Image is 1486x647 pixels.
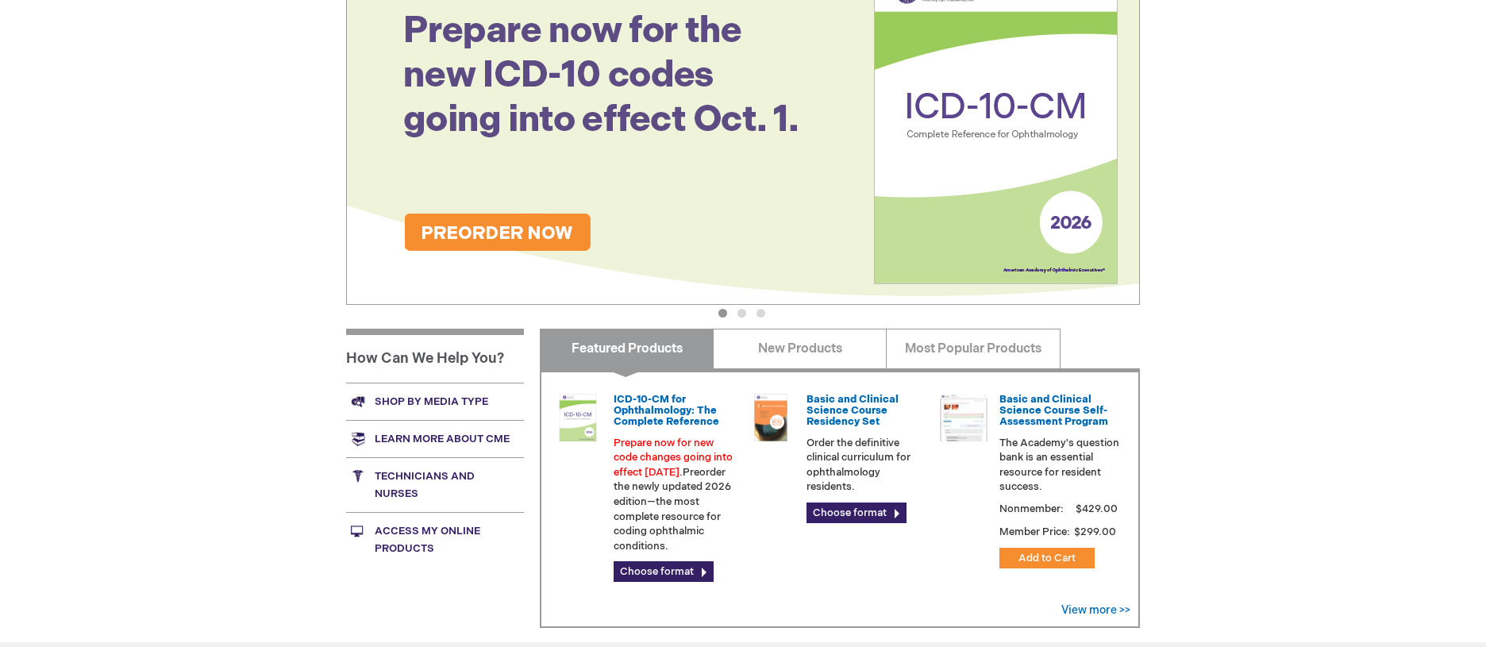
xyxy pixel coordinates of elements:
[940,394,987,441] img: bcscself_20.jpg
[614,561,714,582] a: Choose format
[614,437,733,479] font: Prepare now for new code changes going into effect [DATE].
[807,393,899,429] a: Basic and Clinical Science Course Residency Set
[886,329,1060,368] a: Most Popular Products
[747,394,795,441] img: 02850963u_47.png
[713,329,887,368] a: New Products
[346,512,524,567] a: Access My Online Products
[737,309,746,318] button: 2 of 3
[1061,603,1130,617] a: View more >>
[999,499,1064,519] strong: Nonmember:
[999,393,1108,429] a: Basic and Clinical Science Course Self-Assessment Program
[346,457,524,512] a: Technicians and nurses
[718,309,727,318] button: 1 of 3
[614,436,734,554] p: Preorder the newly updated 2026 edition—the most complete resource for coding ophthalmic conditions.
[1072,526,1118,538] span: $299.00
[1073,503,1120,515] span: $429.00
[999,526,1070,538] strong: Member Price:
[999,548,1095,568] button: Add to Cart
[346,420,524,457] a: Learn more about CME
[614,393,719,429] a: ICD-10-CM for Ophthalmology: The Complete Reference
[554,394,602,441] img: 0120008u_42.png
[807,436,927,495] p: Order the definitive clinical curriculum for ophthalmology residents.
[346,383,524,420] a: Shop by media type
[807,503,907,523] a: Choose format
[346,329,524,383] h1: How Can We Help You?
[1018,552,1076,564] span: Add to Cart
[540,329,714,368] a: Featured Products
[999,436,1120,495] p: The Academy's question bank is an essential resource for resident success.
[756,309,765,318] button: 3 of 3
